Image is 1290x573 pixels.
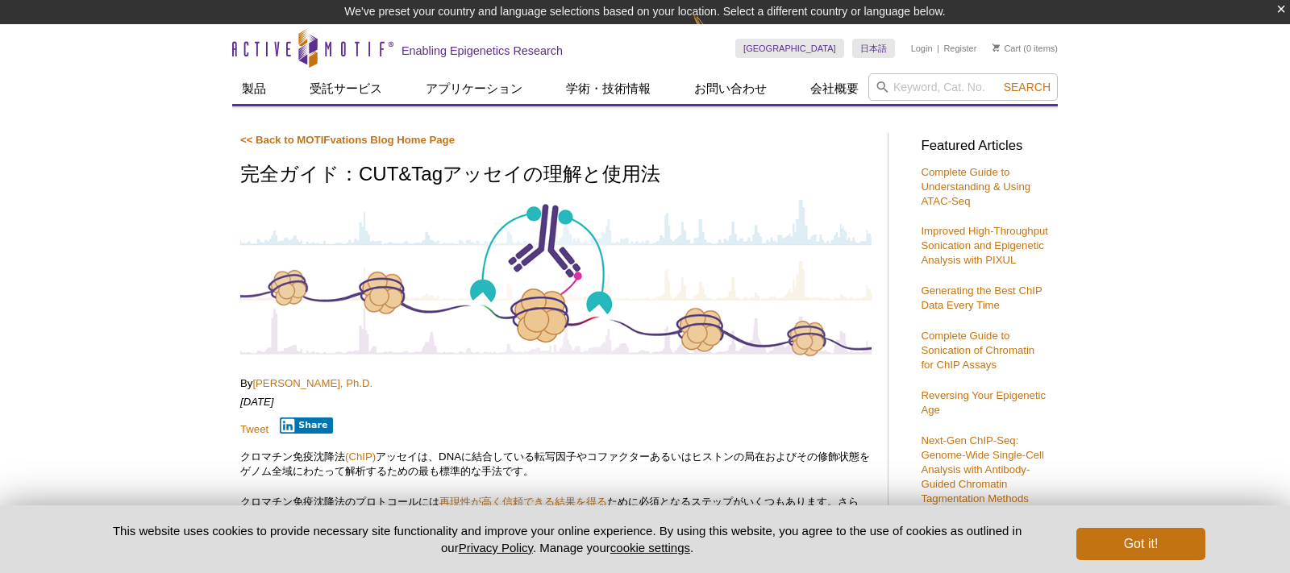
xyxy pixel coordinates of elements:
button: Got it! [1076,528,1205,560]
a: 会社概要 [801,73,868,104]
img: Your Cart [992,44,1000,52]
input: Keyword, Cat. No. [868,73,1058,101]
img: Change Here [693,12,735,50]
li: | [937,39,939,58]
a: Complete Guide to Understanding & Using ATAC-Seq [921,166,1030,207]
a: Complete Guide to Sonication of Chromatin for ChIP Assays [921,330,1034,371]
h2: Enabling Epigenetics Research [402,44,563,58]
p: クロマチン免疫沈降法のプロトコールには ために必須となるステップがいくつもあります。さらに、ChIPアッセイは一般に、比較的大量の出発材料を必要とするため、いくつかのサンプルタイプでは調製するこ... [240,495,872,553]
a: Tweet [240,423,268,435]
p: クロマチン免疫沈降法 アッセイは、DNAに結合している転写因子やコファクターあるいはヒストンの局在およびその修飾状態をゲノム全域にわたって解析するための最も標準的な手法です。 [240,450,872,479]
li: (0 items) [992,39,1058,58]
a: << Back to MOTIFvations Blog Home Page [240,134,455,146]
h3: Featured Articles [921,139,1050,153]
a: Improved High-Throughput Sonication and Epigenetic Analysis with PIXUL [921,225,1048,266]
button: Search [999,80,1055,94]
a: Login [911,43,933,54]
a: (ChIP) [345,451,376,463]
a: アプリケーション [416,73,532,104]
a: 学術・技術情報 [556,73,660,104]
span: Search [1004,81,1051,93]
a: 製品 [232,73,276,104]
a: Reversing Your Epigenetic Age [921,389,1046,416]
a: 再現性が高く信頼できる結果を得る [439,496,607,508]
p: This website uses cookies to provide necessary site functionality and improve your online experie... [85,522,1050,556]
button: Share [280,417,334,434]
h1: 完全ガイド：CUT&Tagアッセイの理解と使用法 [240,164,872,187]
a: 受託サービス [300,73,392,104]
a: [PERSON_NAME], Ph.D. [252,377,372,389]
img: Antibody-Based Tagmentation Notes [240,197,872,358]
a: お問い合わせ [685,73,776,104]
p: By [240,376,872,391]
a: 日本語 [852,39,895,58]
a: Register [943,43,976,54]
em: [DATE] [240,396,274,408]
button: cookie settings [610,541,690,554]
a: Next-Gen ChIP-Seq: Genome-Wide Single-Cell Analysis with Antibody-Guided Chromatin Tagmentation M... [921,434,1043,504]
a: Cart [992,43,1021,54]
a: Privacy Policy [459,541,533,554]
a: [GEOGRAPHIC_DATA] [735,39,844,58]
a: Generating the Best ChIP Data Every Time [921,284,1042,311]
